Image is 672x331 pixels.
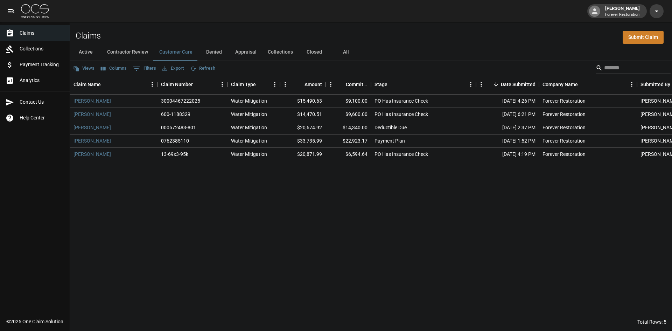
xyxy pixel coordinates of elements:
[101,80,111,89] button: Sort
[227,75,280,94] div: Claim Type
[542,111,586,118] div: Forever Restoration
[374,97,428,104] div: PO Has Insurance Check
[147,79,157,90] button: Menu
[161,137,189,144] div: 0762385110
[346,75,367,94] div: Committed Amount
[374,151,428,158] div: PO Has Insurance Check
[476,108,539,121] div: [DATE] 6:21 PM
[73,137,111,144] a: [PERSON_NAME]
[20,77,64,84] span: Analytics
[330,44,362,61] button: All
[73,151,111,158] a: [PERSON_NAME]
[374,124,407,131] div: Deductible Due
[217,79,227,90] button: Menu
[325,95,371,108] div: $9,100.00
[542,97,586,104] div: Forever Restoration
[193,80,203,89] button: Sort
[76,31,101,41] h2: Claims
[231,151,267,158] div: Water Mitigation
[99,63,128,74] button: Select columns
[491,80,501,89] button: Sort
[476,135,539,148] div: [DATE] 1:52 PM
[70,75,157,94] div: Claim Name
[602,5,643,18] div: [PERSON_NAME]
[578,80,588,89] button: Sort
[230,44,262,61] button: Appraisal
[21,4,49,18] img: ocs-logo-white-transparent.png
[325,135,371,148] div: $22,923.17
[465,79,476,90] button: Menu
[596,62,671,75] div: Search
[542,151,586,158] div: Forever Restoration
[605,12,640,18] p: Forever Restoration
[231,137,267,144] div: Water Mitigation
[231,124,267,131] div: Water Mitigation
[231,75,256,94] div: Claim Type
[280,148,325,161] div: $20,871.99
[280,75,325,94] div: Amount
[269,79,280,90] button: Menu
[161,63,185,74] button: Export
[336,80,346,89] button: Sort
[374,111,428,118] div: PO Has Insurance Check
[20,98,64,106] span: Contact Us
[637,318,666,325] div: Total Rows: 5
[325,79,336,90] button: Menu
[256,80,266,89] button: Sort
[325,121,371,135] div: $14,340.00
[231,97,267,104] div: Water Mitigation
[542,124,586,131] div: Forever Restoration
[304,75,322,94] div: Amount
[280,95,325,108] div: $15,490.63
[161,97,200,104] div: 30004467222025
[325,108,371,121] div: $9,600.00
[161,124,196,131] div: 000572483-801
[374,137,405,144] div: Payment Plan
[387,80,397,89] button: Sort
[542,75,578,94] div: Company Name
[231,111,267,118] div: Water Mitigation
[198,44,230,61] button: Denied
[71,63,96,74] button: Views
[73,97,111,104] a: [PERSON_NAME]
[154,44,198,61] button: Customer Care
[325,148,371,161] div: $6,594.64
[73,75,101,94] div: Claim Name
[73,124,111,131] a: [PERSON_NAME]
[476,79,486,90] button: Menu
[73,111,111,118] a: [PERSON_NAME]
[539,75,637,94] div: Company Name
[371,75,476,94] div: Stage
[476,75,539,94] div: Date Submitted
[101,44,154,61] button: Contractor Review
[20,61,64,68] span: Payment Tracking
[325,75,371,94] div: Committed Amount
[640,75,670,94] div: Submitted By
[161,151,188,158] div: 13-69x3-95k
[20,29,64,37] span: Claims
[6,318,63,325] div: © 2025 One Claim Solution
[280,108,325,121] div: $14,470.51
[626,79,637,90] button: Menu
[476,95,539,108] div: [DATE] 4:26 PM
[280,79,290,90] button: Menu
[161,75,193,94] div: Claim Number
[374,75,387,94] div: Stage
[501,75,535,94] div: Date Submitted
[623,31,664,44] a: Submit Claim
[157,75,227,94] div: Claim Number
[70,44,101,61] button: Active
[4,4,18,18] button: open drawer
[476,148,539,161] div: [DATE] 4:19 PM
[70,44,672,61] div: dynamic tabs
[188,63,217,74] button: Refresh
[295,80,304,89] button: Sort
[131,63,158,74] button: Show filters
[161,111,190,118] div: 600-1188329
[280,121,325,135] div: $20,674.92
[262,44,299,61] button: Collections
[20,114,64,122] span: Help Center
[476,121,539,135] div: [DATE] 2:37 PM
[299,44,330,61] button: Closed
[542,137,586,144] div: Forever Restoration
